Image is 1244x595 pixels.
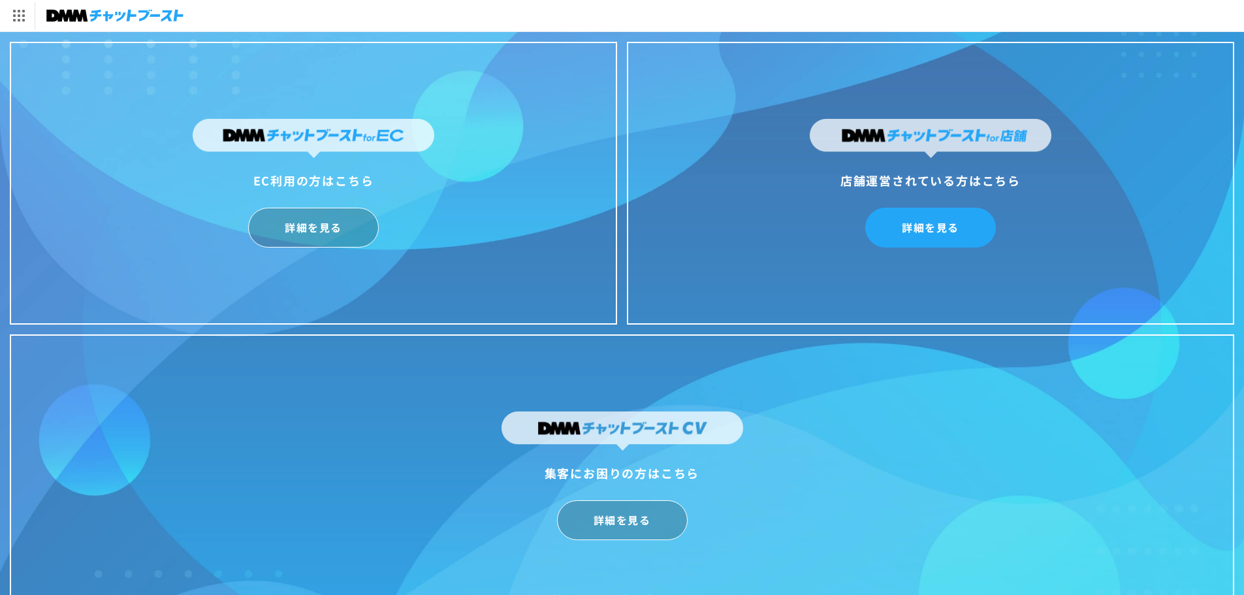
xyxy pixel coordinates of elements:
[193,119,434,158] img: DMMチャットブーストforEC
[248,208,379,248] a: 詳細を見る
[557,500,688,540] a: 詳細を見る
[46,7,183,25] img: チャットブースト
[502,411,743,451] img: DMMチャットブーストCV
[193,170,434,191] div: EC利用の方はこちら
[2,2,35,29] img: サービス
[502,462,743,483] div: 集客にお困りの方はこちら
[810,170,1051,191] div: 店舗運営されている方はこちら
[810,119,1051,158] img: DMMチャットブーストfor店舗
[865,208,996,248] a: 詳細を見る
